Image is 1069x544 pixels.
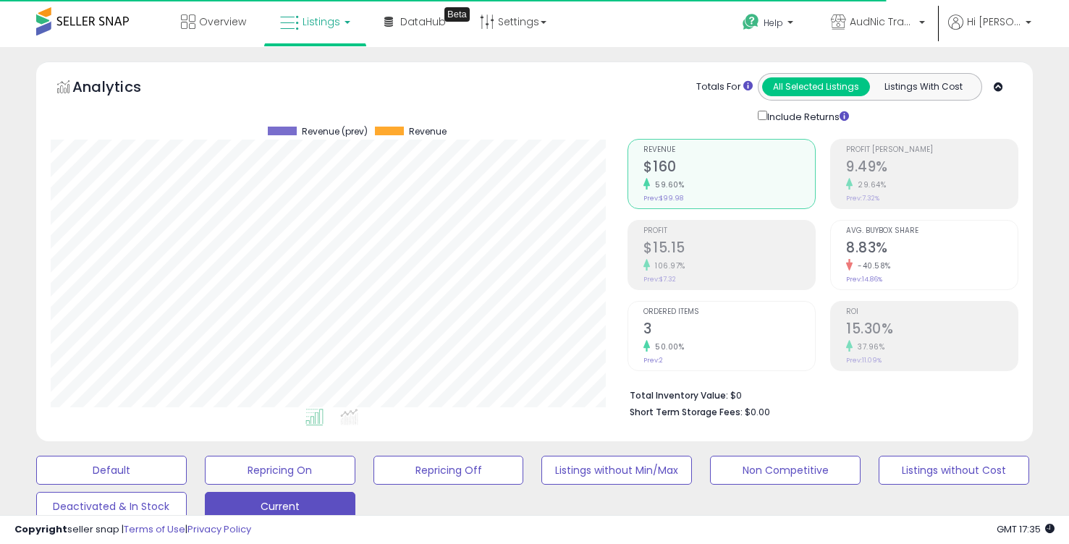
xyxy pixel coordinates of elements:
button: Listings With Cost [869,77,977,96]
small: 29.64% [853,179,886,190]
i: Get Help [742,13,760,31]
button: Current [205,492,355,521]
li: $0 [630,386,1007,403]
small: 106.97% [650,260,685,271]
h2: 15.30% [846,320,1018,340]
small: Prev: $7.32 [643,275,676,284]
span: $0.00 [745,405,770,419]
strong: Copyright [14,522,67,536]
button: Repricing Off [373,456,524,485]
span: Profit [643,227,815,235]
h2: 9.49% [846,158,1018,178]
span: Listings [303,14,340,29]
small: Prev: 14.86% [846,275,882,284]
a: Help [731,2,808,47]
small: Prev: 2 [643,356,663,365]
h2: $15.15 [643,239,815,259]
span: Profit [PERSON_NAME] [846,146,1018,154]
div: Tooltip anchor [444,7,470,22]
span: Avg. Buybox Share [846,227,1018,235]
a: Privacy Policy [187,522,251,536]
button: Default [36,456,187,485]
button: All Selected Listings [762,77,870,96]
a: Terms of Use [124,522,185,536]
span: Overview [199,14,246,29]
span: AudNic Traders LLC [850,14,915,29]
h5: Analytics [72,77,169,101]
div: seller snap | | [14,523,251,537]
h2: 8.83% [846,239,1018,259]
small: Prev: 7.32% [846,194,879,203]
h2: 3 [643,320,815,340]
button: Repricing On [205,456,355,485]
button: Non Competitive [710,456,861,485]
div: Include Returns [747,108,866,124]
small: 37.96% [853,341,884,352]
h2: $160 [643,158,815,178]
small: 50.00% [650,341,684,352]
span: DataHub [400,14,446,29]
button: Listings without Min/Max [541,456,692,485]
small: Prev: $99.98 [643,194,683,203]
b: Total Inventory Value: [630,389,728,401]
span: Revenue (prev) [302,127,368,137]
span: ROI [846,308,1018,316]
span: Revenue [409,127,447,137]
span: Revenue [643,146,815,154]
span: Ordered Items [643,308,815,316]
span: Help [764,17,783,29]
b: Short Term Storage Fees: [630,406,743,418]
button: Listings without Cost [879,456,1029,485]
div: Totals For [696,80,753,94]
a: Hi [PERSON_NAME] [948,14,1031,47]
span: Hi [PERSON_NAME] [967,14,1021,29]
button: Deactivated & In Stock [36,492,187,521]
span: 2025-08-11 17:35 GMT [997,522,1055,536]
small: 59.60% [650,179,684,190]
small: Prev: 11.09% [846,356,882,365]
small: -40.58% [853,260,891,271]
